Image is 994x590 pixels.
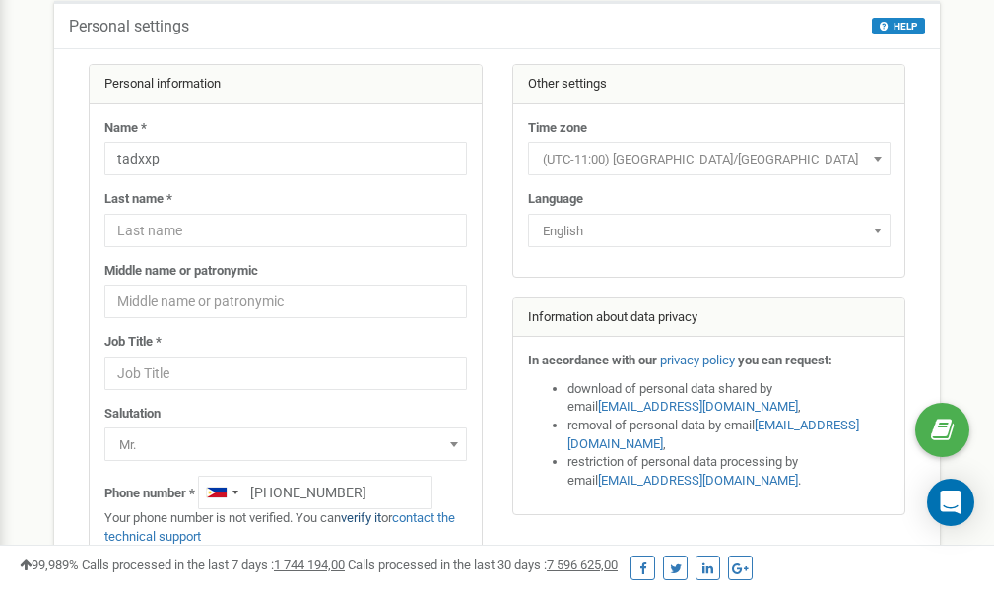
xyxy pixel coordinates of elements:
[104,333,162,352] label: Job Title *
[104,214,467,247] input: Last name
[104,190,172,209] label: Last name *
[104,357,467,390] input: Job Title
[104,142,467,175] input: Name
[528,353,657,367] strong: In accordance with our
[198,476,432,509] input: +1-800-555-55-55
[738,353,832,367] strong: you can request:
[528,142,891,175] span: (UTC-11:00) Pacific/Midway
[348,557,618,572] span: Calls processed in the last 30 days :
[69,18,189,35] h5: Personal settings
[104,485,195,503] label: Phone number *
[104,427,467,461] span: Mr.
[567,418,859,451] a: [EMAIL_ADDRESS][DOMAIN_NAME]
[567,417,891,453] li: removal of personal data by email ,
[104,119,147,138] label: Name *
[111,431,460,459] span: Mr.
[660,353,735,367] a: privacy policy
[598,399,798,414] a: [EMAIL_ADDRESS][DOMAIN_NAME]
[20,557,79,572] span: 99,989%
[104,509,467,546] p: Your phone number is not verified. You can or
[547,557,618,572] u: 7 596 625,00
[927,479,974,526] div: Open Intercom Messenger
[90,65,482,104] div: Personal information
[535,146,884,173] span: (UTC-11:00) Pacific/Midway
[104,262,258,281] label: Middle name or patronymic
[82,557,345,572] span: Calls processed in the last 7 days :
[528,214,891,247] span: English
[872,18,925,34] button: HELP
[598,473,798,488] a: [EMAIL_ADDRESS][DOMAIN_NAME]
[104,405,161,424] label: Salutation
[104,510,455,544] a: contact the technical support
[535,218,884,245] span: English
[528,119,587,138] label: Time zone
[528,190,583,209] label: Language
[513,65,905,104] div: Other settings
[567,453,891,490] li: restriction of personal data processing by email .
[513,298,905,338] div: Information about data privacy
[199,477,244,508] div: Telephone country code
[567,380,891,417] li: download of personal data shared by email ,
[274,557,345,572] u: 1 744 194,00
[341,510,381,525] a: verify it
[104,285,467,318] input: Middle name or patronymic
